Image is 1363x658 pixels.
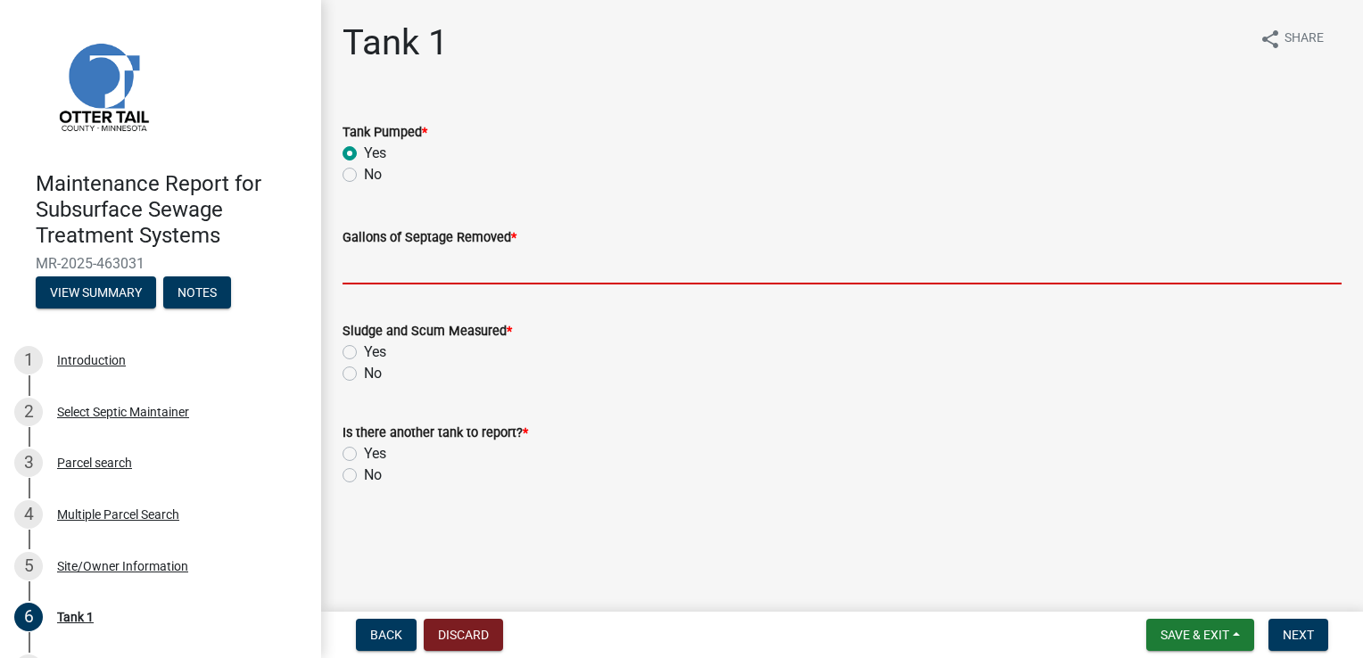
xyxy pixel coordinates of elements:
div: 4 [14,500,43,529]
button: Next [1268,619,1328,651]
button: Back [356,619,417,651]
span: Save & Exit [1161,628,1229,642]
label: Is there another tank to report? [343,427,528,440]
span: Next [1283,628,1314,642]
label: Yes [364,143,386,164]
h1: Tank 1 [343,21,448,64]
wm-modal-confirm: Notes [163,287,231,301]
label: No [364,465,382,486]
button: Discard [424,619,503,651]
div: Select Septic Maintainer [57,406,189,418]
button: shareShare [1245,21,1338,56]
wm-modal-confirm: Summary [36,287,156,301]
label: Tank Pumped [343,127,427,139]
div: 5 [14,552,43,580]
div: 1 [14,346,43,374]
span: Share [1285,29,1324,50]
label: No [364,164,382,185]
span: MR-2025-463031 [36,255,285,272]
h4: Maintenance Report for Subsurface Sewage Treatment Systems [36,171,307,248]
span: Back [370,628,402,642]
div: Multiple Parcel Search [57,508,179,521]
img: Otter Tail County, Minnesota [36,19,169,152]
label: Gallons of Septage Removed [343,232,516,244]
i: share [1260,29,1281,50]
label: Yes [364,341,386,363]
button: Notes [163,276,231,308]
label: No [364,363,382,384]
div: 2 [14,398,43,426]
label: Sludge and Scum Measured [343,325,512,338]
div: Parcel search [57,456,132,469]
div: 6 [14,603,43,631]
div: Introduction [57,354,126,366]
div: 3 [14,448,43,477]
label: Yes [364,443,386,465]
div: Tank 1 [57,611,94,623]
button: View Summary [36,276,156,308]
div: Site/Owner Information [57,560,188,572]
button: Save & Exit [1146,619,1254,651]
